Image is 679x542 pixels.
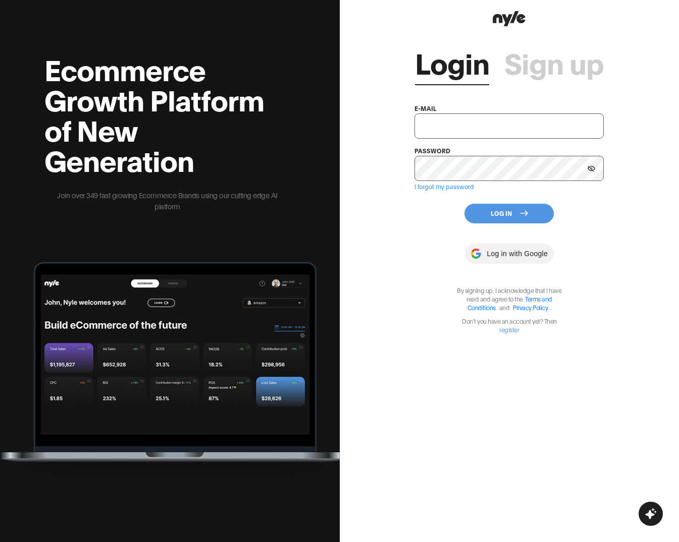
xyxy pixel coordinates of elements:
button: Log in with Google [465,244,554,264]
a: Privacy Policy [513,304,548,311]
span: and [497,304,512,311]
a: I forgot my password [414,183,474,190]
a: register [499,326,519,333]
p: By signing up, I acknowledge that I have read and agree to the . [451,286,567,312]
button: Log In [464,204,554,223]
label: password [414,147,450,154]
label: e-mail [414,104,437,112]
p: Don't you have an account yet? Then [451,317,567,334]
a: Sign up [504,47,604,77]
a: Terms and Conditions [467,295,552,311]
a: Login [415,47,489,77]
h2: Ecommerce Growth Platform of New Generation [44,53,290,174]
p: Join over 349 fast growing Ecommerce Brands using our cutting edge AI platform [44,190,290,212]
